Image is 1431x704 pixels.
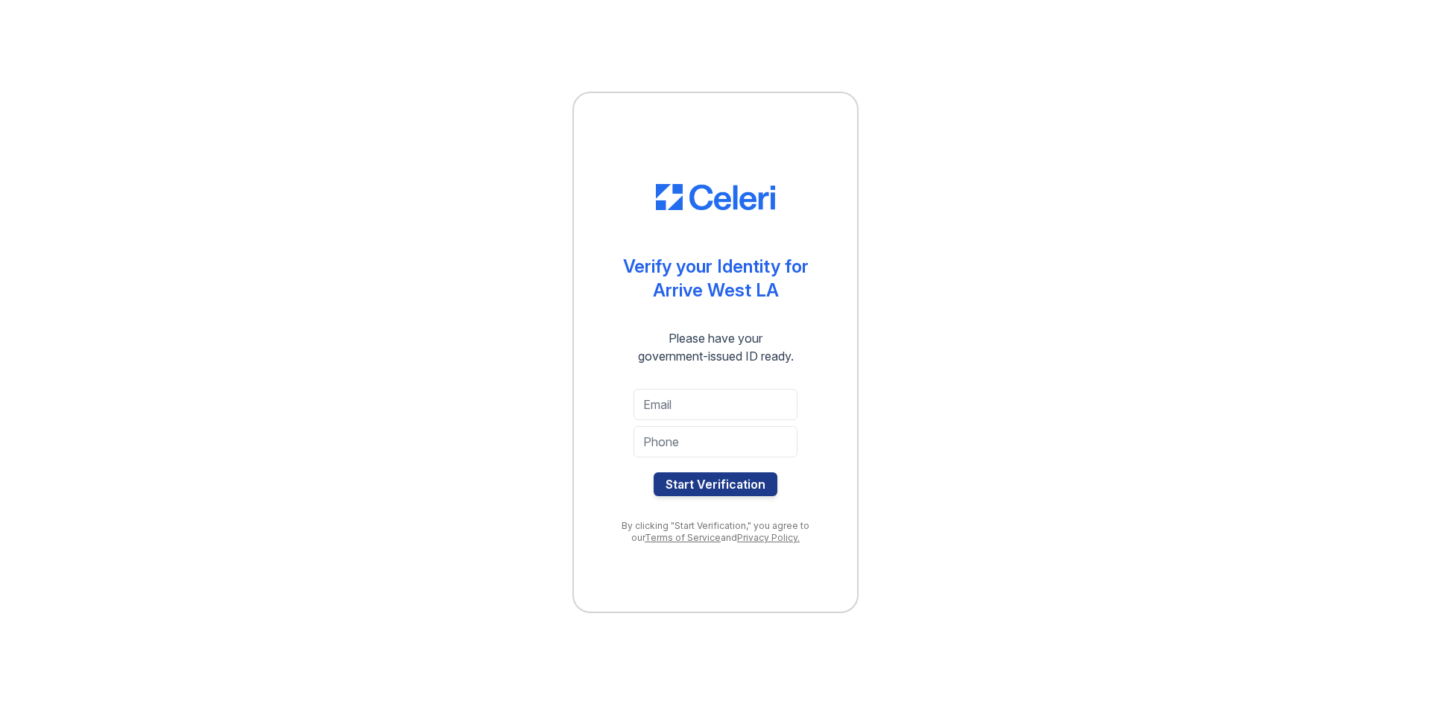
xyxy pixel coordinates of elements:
[634,389,797,420] input: Email
[604,520,827,544] div: By clicking "Start Verification," you agree to our and
[611,329,821,365] div: Please have your government-issued ID ready.
[623,255,809,302] div: Verify your Identity for Arrive West LA
[656,184,775,211] img: CE_Logo_Blue-a8612792a0a2168367f1c8372b55b34899dd931a85d93a1a3d3e32e68fde9ad4.png
[634,426,797,457] input: Phone
[654,472,777,496] button: Start Verification
[645,532,721,543] a: Terms of Service
[737,532,800,543] a: Privacy Policy.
